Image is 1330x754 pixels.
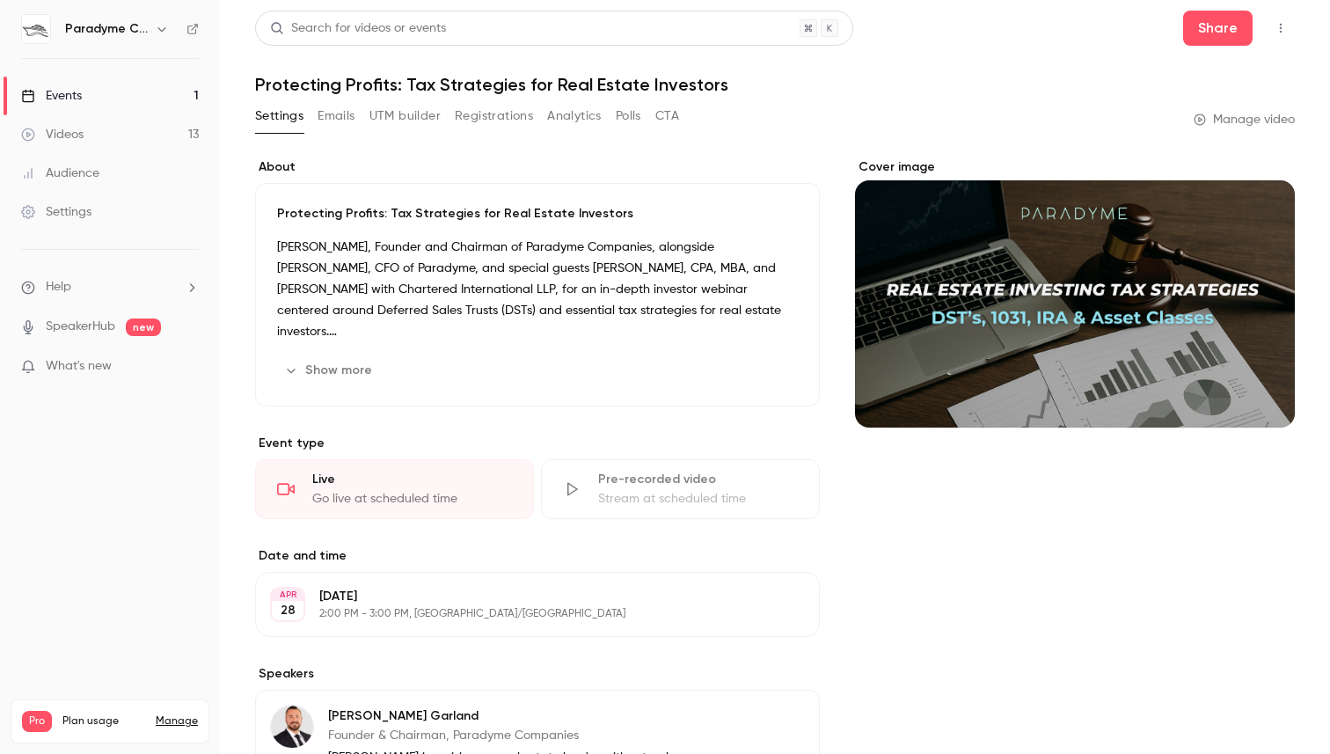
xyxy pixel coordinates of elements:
[328,727,705,744] p: Founder & Chairman, Paradyme Companies
[455,102,533,130] button: Registrations
[21,203,91,221] div: Settings
[22,711,52,732] span: Pro
[369,102,441,130] button: UTM builder
[255,102,303,130] button: Settings
[855,158,1295,176] label: Cover image
[547,102,602,130] button: Analytics
[319,588,727,605] p: [DATE]
[277,237,798,342] p: [PERSON_NAME], Founder and Chairman of Paradyme Companies, alongside [PERSON_NAME], CFO of Parady...
[1194,111,1295,128] a: Manage video
[255,435,820,452] p: Event type
[22,15,50,43] img: Paradyme Companies
[255,158,820,176] label: About
[541,459,820,519] div: Pre-recorded videoStream at scheduled time
[62,714,145,728] span: Plan usage
[616,102,641,130] button: Polls
[255,547,820,565] label: Date and time
[46,357,112,376] span: What's new
[255,74,1295,95] h1: Protecting Profits: Tax Strategies for Real Estate Investors
[318,102,354,130] button: Emails
[46,318,115,336] a: SpeakerHub
[21,278,199,296] li: help-dropdown-opener
[21,87,82,105] div: Events
[255,459,534,519] div: LiveGo live at scheduled time
[1183,11,1253,46] button: Share
[272,589,303,601] div: APR
[598,490,798,508] div: Stream at scheduled time
[271,706,313,748] img: Ryan Garland
[178,359,199,375] iframe: Noticeable Trigger
[328,707,705,725] p: [PERSON_NAME] Garland
[655,102,679,130] button: CTA
[312,471,512,488] div: Live
[855,158,1295,428] section: Cover image
[255,665,820,683] label: Speakers
[312,490,512,508] div: Go live at scheduled time
[319,607,727,621] p: 2:00 PM - 3:00 PM, [GEOGRAPHIC_DATA]/[GEOGRAPHIC_DATA]
[270,19,446,38] div: Search for videos or events
[281,602,296,619] p: 28
[21,165,99,182] div: Audience
[46,278,71,296] span: Help
[65,20,148,38] h6: Paradyme Companies
[126,318,161,336] span: new
[277,205,798,223] p: Protecting Profits: Tax Strategies for Real Estate Investors
[598,471,798,488] div: Pre-recorded video
[156,714,198,728] a: Manage
[277,356,383,384] button: Show more
[21,126,84,143] div: Videos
